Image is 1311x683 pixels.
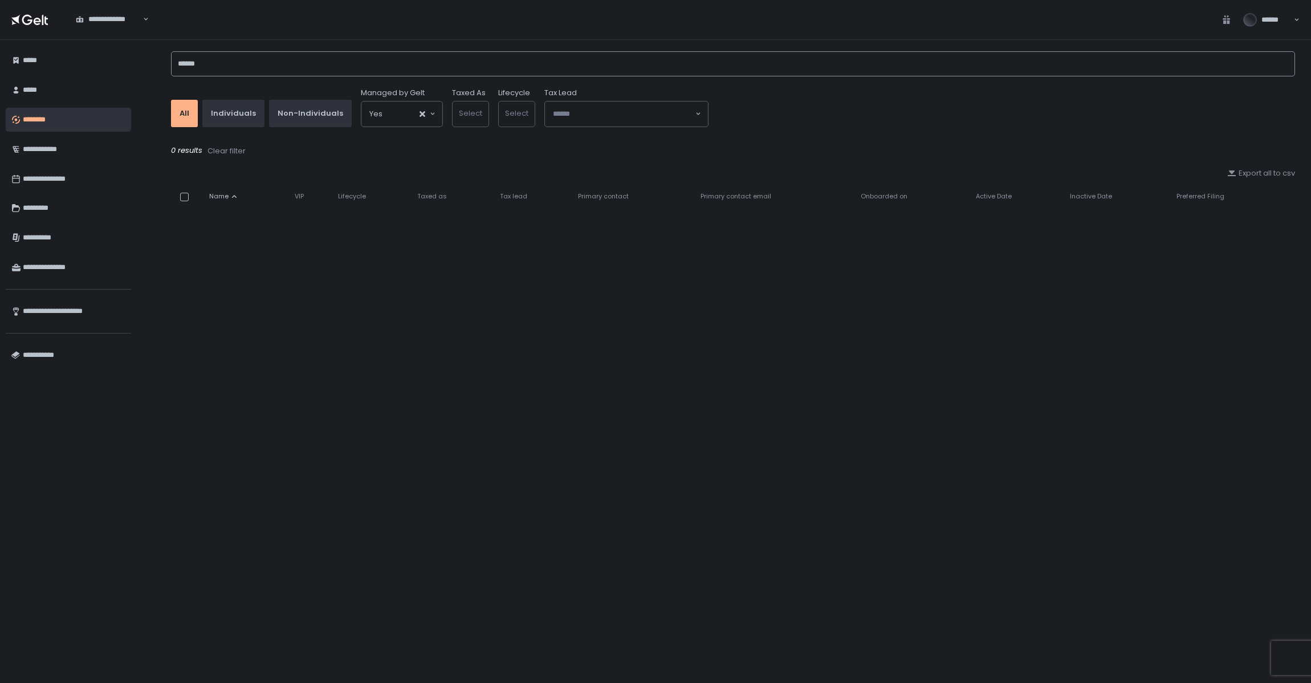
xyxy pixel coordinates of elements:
[505,108,528,119] span: Select
[1227,168,1295,178] button: Export all to csv
[180,108,189,119] div: All
[701,192,771,201] span: Primary contact email
[207,146,246,156] div: Clear filter
[369,108,382,120] span: Yes
[500,192,527,201] span: Tax lead
[211,108,256,119] div: Individuals
[1070,192,1112,201] span: Inactive Date
[459,108,482,119] span: Select
[269,100,352,127] button: Non-Individuals
[545,101,708,127] div: Search for option
[68,7,149,31] div: Search for option
[861,192,907,201] span: Onboarded on
[278,108,343,119] div: Non-Individuals
[382,108,418,120] input: Search for option
[295,192,304,201] span: VIP
[202,100,264,127] button: Individuals
[207,145,246,157] button: Clear filter
[553,108,694,120] input: Search for option
[361,88,425,98] span: Managed by Gelt
[976,192,1012,201] span: Active Date
[171,100,198,127] button: All
[361,101,442,127] div: Search for option
[420,111,425,117] button: Clear Selected
[338,192,366,201] span: Lifecycle
[171,145,1295,157] div: 0 results
[452,88,486,98] label: Taxed As
[544,88,577,98] span: Tax Lead
[1176,192,1224,201] span: Preferred Filing
[417,192,447,201] span: Taxed as
[498,88,530,98] label: Lifecycle
[578,192,629,201] span: Primary contact
[209,192,229,201] span: Name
